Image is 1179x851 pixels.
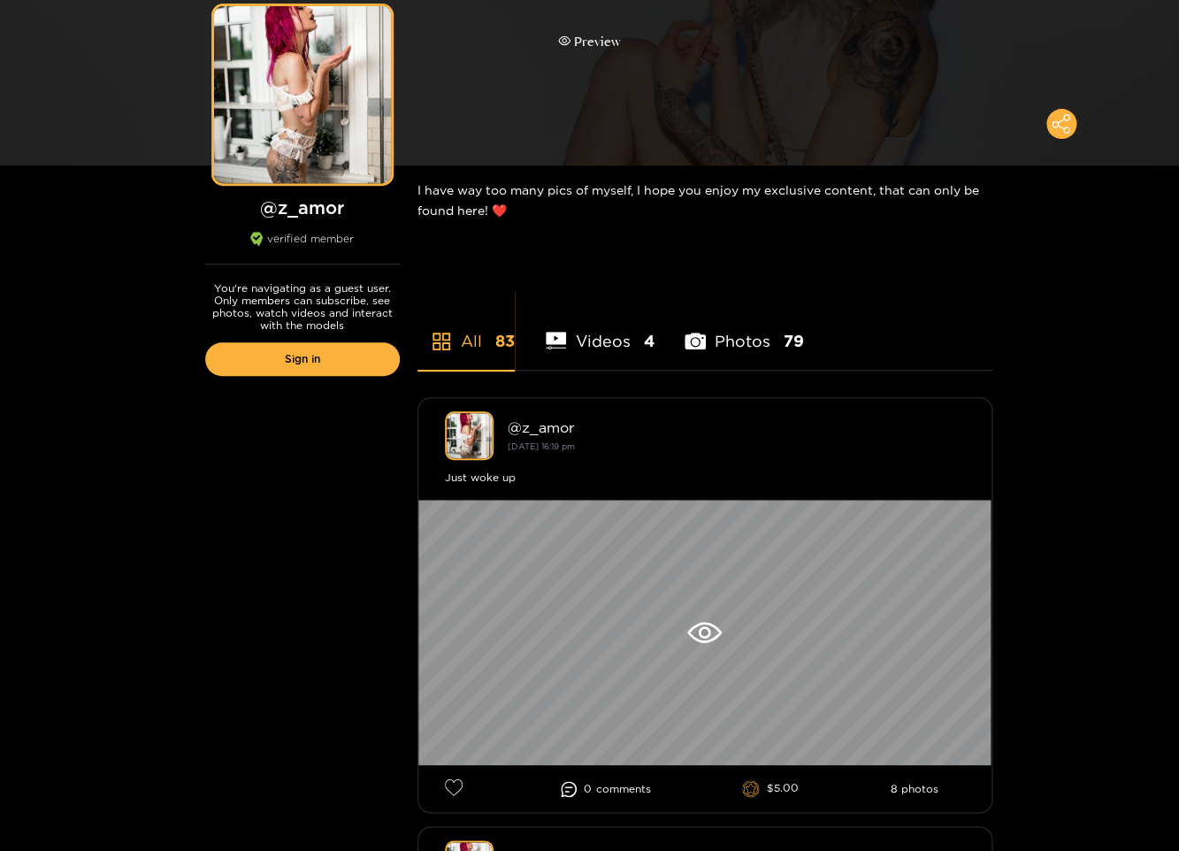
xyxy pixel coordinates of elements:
p: You're navigating as a guest user. Only members can subscribe, see photos, watch videos and inter... [205,282,400,332]
li: Photos [685,290,804,370]
span: 79 [784,330,804,352]
div: Preview [558,32,621,52]
div: Just woke up [445,469,965,487]
li: 8 photos [891,783,938,795]
h1: @ z_amor [205,196,400,218]
img: z_amor [445,411,494,460]
span: 83 [495,330,515,352]
li: Videos [546,290,655,370]
span: 4 [643,330,654,352]
a: Sign in [205,342,400,376]
div: @ z_amor [508,419,965,435]
span: eye [558,34,570,47]
span: comment s [596,783,651,795]
li: All [417,290,515,370]
div: verified member [205,232,400,264]
small: [DATE] 16:19 pm [508,441,575,451]
div: I have way too many pics of myself, I hope you enjoy my exclusive content, that can only be found... [417,165,992,234]
li: $5.00 [742,780,799,798]
li: 0 [561,781,651,797]
span: appstore [431,331,452,352]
